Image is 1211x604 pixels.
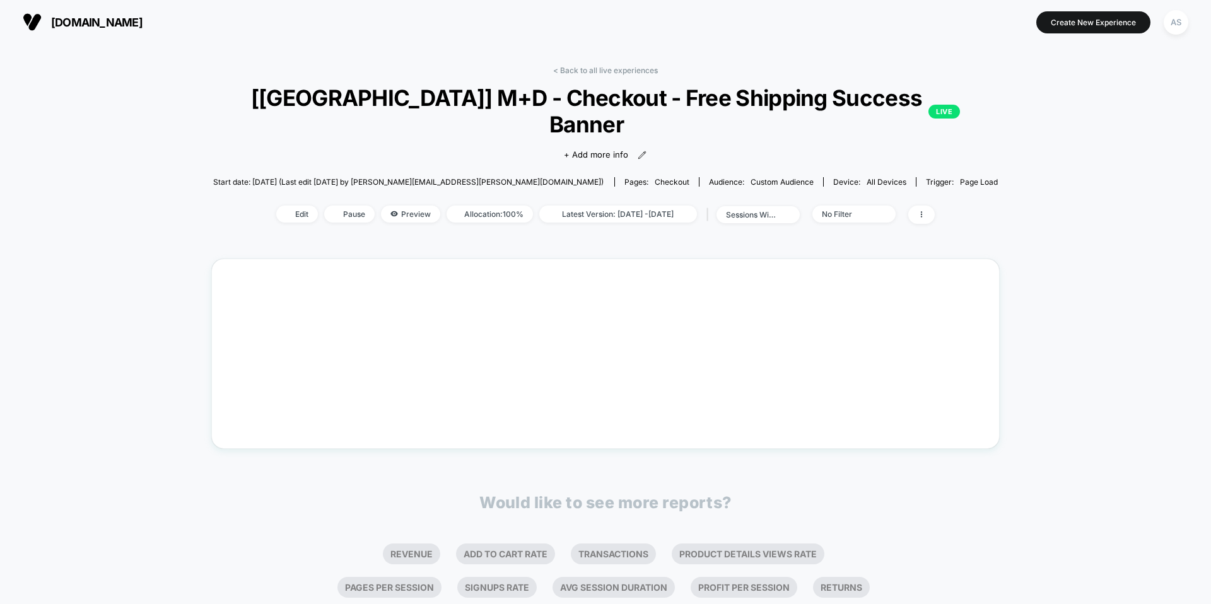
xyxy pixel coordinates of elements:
[381,206,440,223] span: Preview
[553,66,658,75] a: < Back to all live experiences
[539,206,697,223] span: Latest Version: [DATE] - [DATE]
[1164,10,1188,35] div: AS
[691,577,797,598] li: Profit Per Session
[867,177,906,187] span: all devices
[726,210,776,219] div: sessions with impression
[276,206,318,223] span: Edit
[456,543,555,564] li: Add To Cart Rate
[822,209,872,219] div: No Filter
[337,577,442,598] li: Pages Per Session
[457,577,537,598] li: Signups Rate
[251,84,961,137] span: [[GEOGRAPHIC_DATA]] M+D - Checkout - Free Shipping Success Banner
[960,177,998,187] span: Page Load
[751,177,814,187] span: Custom Audience
[624,177,689,187] div: Pages:
[324,206,375,223] span: Pause
[447,206,533,223] span: Allocation: 100%
[213,177,604,187] span: Start date: [DATE] (Last edit [DATE] by [PERSON_NAME][EMAIL_ADDRESS][PERSON_NAME][DOMAIN_NAME])
[479,493,732,512] p: Would like to see more reports?
[672,543,824,564] li: Product Details Views Rate
[19,12,146,32] button: [DOMAIN_NAME]
[823,177,916,187] span: Device:
[926,177,998,187] div: Trigger:
[23,13,42,32] img: Visually logo
[1160,9,1192,35] button: AS
[571,543,656,564] li: Transactions
[51,16,143,29] span: [DOMAIN_NAME]
[655,177,689,187] span: checkout
[928,105,960,119] p: LIVE
[709,177,814,187] div: Audience:
[813,577,870,598] li: Returns
[553,577,675,598] li: Avg Session Duration
[703,206,717,224] span: |
[383,543,440,564] li: Revenue
[1036,11,1150,33] button: Create New Experience
[564,149,628,161] span: + Add more info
